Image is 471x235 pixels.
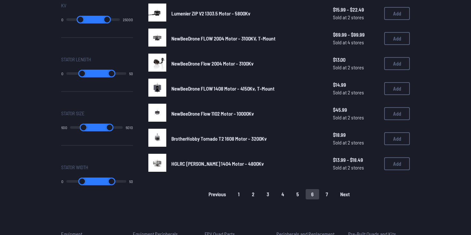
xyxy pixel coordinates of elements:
[333,56,379,64] span: $13.00
[61,179,63,184] output: 0
[171,10,250,16] span: Lumenier ZIP V2 1303.5 Motor - 5800Kv
[333,89,379,96] span: Sold at 2 stores
[148,4,166,23] a: image
[276,189,290,199] button: 4
[148,154,166,174] a: image
[384,157,410,170] button: Add
[126,125,133,130] output: 6010
[148,29,166,47] img: image
[333,64,379,71] span: Sold at 2 stores
[233,189,245,199] button: 1
[148,79,166,97] img: image
[148,4,166,22] img: image
[384,132,410,145] button: Add
[306,189,319,199] button: 6
[148,154,166,172] img: image
[148,104,166,122] img: image
[333,156,379,164] span: $13.99 - $18.49
[171,161,264,167] span: HGLRC [PERSON_NAME] 1404 Motor - 4800Kv
[148,29,166,48] a: image
[148,54,166,74] a: image
[335,189,355,199] button: Next
[61,71,63,76] output: 0
[148,104,166,124] a: image
[61,163,88,171] span: Stator Width
[171,85,323,92] a: NewBeeDrone FLOW 1408 Motor - 4150Kv, T-Mount
[246,189,260,199] button: 2
[261,189,275,199] button: 3
[203,189,231,199] button: Previous
[333,31,379,39] span: $69.99 - $99.99
[291,189,304,199] button: 5
[148,129,166,147] img: image
[333,39,379,46] span: Sold at 4 stores
[148,79,166,99] a: image
[148,129,166,149] a: image
[171,60,253,66] span: NewBeeDrone Flow 2004 Motor - 3100Kv
[320,189,334,199] button: 7
[123,17,133,22] output: 25000
[384,57,410,70] button: Add
[129,179,133,184] output: 50
[61,56,91,63] span: Stator Length
[209,192,226,197] span: Previous
[333,164,379,171] span: Sold at 2 stores
[61,17,63,22] output: 0
[384,32,410,45] button: Add
[61,2,66,9] span: Kv
[171,10,323,17] a: Lumenier ZIP V2 1303.5 Motor - 5800Kv
[333,13,379,21] span: Sold at 2 stores
[171,160,323,168] a: HGLRC [PERSON_NAME] 1404 Motor - 4800Kv
[171,60,323,67] a: NewBeeDrone Flow 2004 Motor - 3100Kv
[61,109,85,117] span: Stator Size
[384,82,410,95] button: Add
[333,106,379,114] span: $45.99
[171,35,276,41] span: NewBeeDrone FLOW 2004 Motor - 3100KV, T-Mount
[129,71,133,76] output: 50
[171,135,267,142] span: BrotherHobby Tornado T2 1608 Motor - 3200Kv
[171,110,323,118] a: NewBeeDrone Flow 1102 Motor - 10000Kv
[333,131,379,139] span: $18.99
[340,192,350,197] span: Next
[384,107,410,120] button: Add
[333,6,379,13] span: $15.99 - $22.49
[171,85,275,91] span: NewBeeDrone FLOW 1408 Motor - 4150Kv, T-Mount
[148,54,166,72] img: image
[384,7,410,20] button: Add
[171,135,323,143] a: BrotherHobby Tornado T2 1608 Motor - 3200Kv
[333,81,379,89] span: $14.99
[61,125,67,130] output: 600
[333,114,379,121] span: Sold at 2 stores
[171,110,254,117] span: NewBeeDrone Flow 1102 Motor - 10000Kv
[333,139,379,146] span: Sold at 2 stores
[171,35,323,42] a: NewBeeDrone FLOW 2004 Motor - 3100KV, T-Mount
